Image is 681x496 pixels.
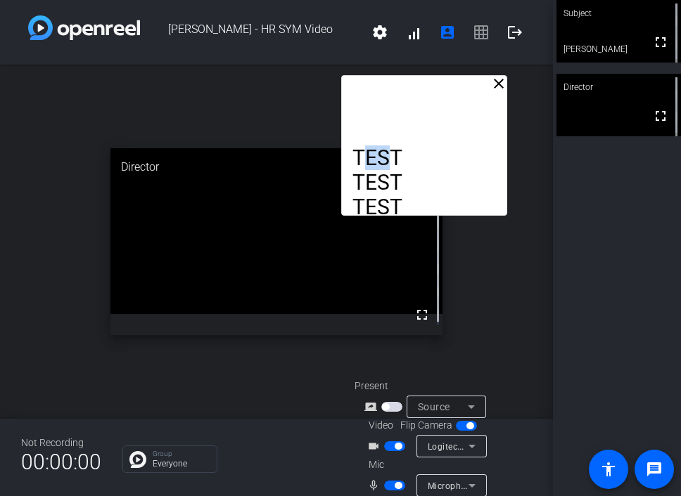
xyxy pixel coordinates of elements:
[153,450,210,457] p: Group
[400,418,452,433] span: Flip Camera
[110,148,443,186] div: Director
[397,15,431,49] button: signal_cellular_alt
[367,438,384,455] mat-icon: videocam_outline
[418,401,450,412] span: Source
[352,195,496,219] p: TEST
[490,75,507,92] mat-icon: close
[652,34,669,51] mat-icon: fullscreen
[355,379,495,393] div: Present
[507,24,523,41] mat-icon: logout
[355,457,495,472] div: Mic
[556,74,681,100] div: Director
[369,418,393,433] span: Video
[129,451,146,468] img: Chat Icon
[352,145,496,170] p: TEST
[364,398,381,415] mat-icon: screen_share_outline
[28,15,140,40] img: white-gradient.svg
[21,445,101,479] span: 00:00:00
[439,24,456,41] mat-icon: account_box
[367,477,384,494] mat-icon: mic_none
[352,170,496,195] p: TEST
[600,461,617,478] mat-icon: accessibility
[646,461,663,478] mat-icon: message
[140,15,363,49] span: [PERSON_NAME] - HR SYM Video
[153,459,210,468] p: Everyone
[414,306,431,323] mat-icon: fullscreen
[371,24,388,41] mat-icon: settings
[21,436,101,450] div: Not Recording
[428,440,537,452] span: Logitech BRIO (046d:085e)
[652,107,669,124] mat-icon: fullscreen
